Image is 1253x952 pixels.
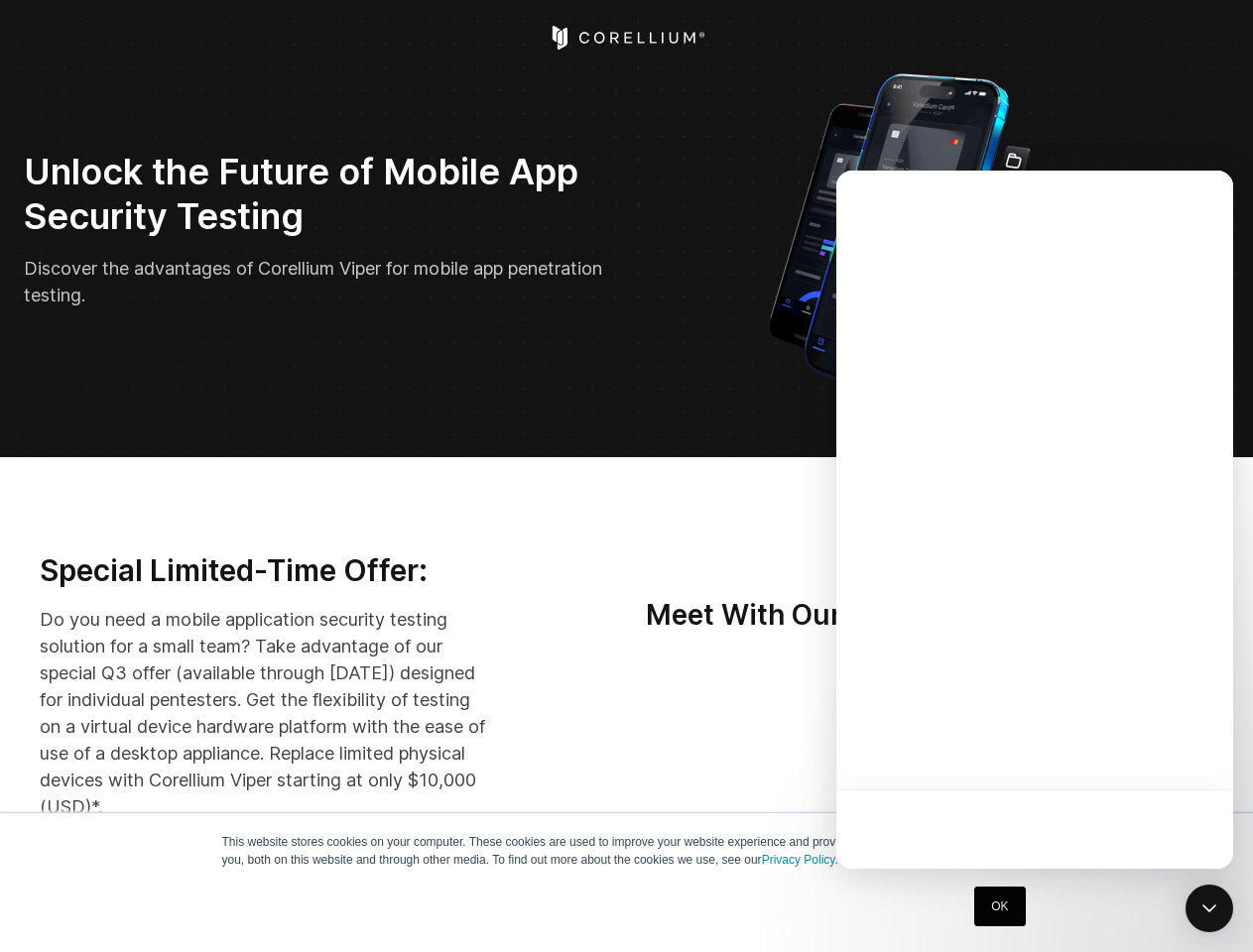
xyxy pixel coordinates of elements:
[974,887,1025,926] a: OK
[548,26,705,50] a: Corellium Home
[1186,885,1233,932] div: Open Intercom Messenger
[40,552,490,590] h3: Special Limited-Time Offer:
[646,598,1123,632] strong: Meet With Our Team To Get Started
[750,63,1049,410] img: Corellium_VIPER_Hero_1_1x
[762,853,838,867] a: Privacy Policy.
[222,833,1032,869] p: This website stores cookies on your computer. These cookies are used to improve your website expe...
[24,258,602,305] span: Discover the advantages of Corellium Viper for mobile app penetration testing.
[24,150,613,239] h2: Unlock the Future of Mobile App Security Testing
